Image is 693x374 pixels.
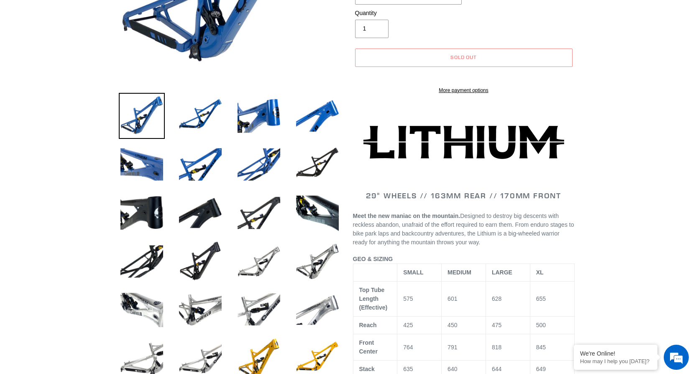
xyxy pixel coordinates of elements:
[442,317,486,334] td: 450
[486,282,530,317] td: 628
[236,141,282,187] img: Load image into Gallery viewer, LITHIUM - Frameset
[353,213,460,219] b: Meet the new maniac on the mountain.
[355,87,573,94] a: More payment options
[119,190,165,236] img: Load image into Gallery viewer, LITHIUM - Frameset
[486,334,530,361] td: 818
[359,322,377,328] span: Reach
[359,287,388,311] span: Top Tube Length (Effective)
[177,287,223,333] img: Load image into Gallery viewer, LITHIUM - Frameset
[363,126,564,159] img: Lithium-Logo_480x480.png
[353,256,393,262] span: GEO & SIZING
[294,141,340,187] img: Load image into Gallery viewer, LITHIUM - Frameset
[397,317,442,334] td: 425
[294,190,340,236] img: Load image into Gallery viewer, LITHIUM - Frameset
[448,269,471,276] span: MEDIUM
[486,317,530,334] td: 475
[119,238,165,284] img: Load image into Gallery viewer, LITHIUM - Frameset
[355,49,573,67] button: Sold out
[294,93,340,139] img: Load image into Gallery viewer, LITHIUM - Frameset
[492,269,512,276] span: LARGE
[397,282,442,317] td: 575
[177,93,223,139] img: Load image into Gallery viewer, LITHIUM - Frameset
[119,287,165,333] img: Load image into Gallery viewer, LITHIUM - Frameset
[403,269,423,276] span: SMALL
[580,350,651,357] div: We're Online!
[536,269,544,276] span: XL
[177,190,223,236] img: Load image into Gallery viewer, LITHIUM - Frameset
[530,282,574,317] td: 655
[236,238,282,284] img: Load image into Gallery viewer, LITHIUM - Frameset
[355,9,462,18] label: Quantity
[236,190,282,236] img: Load image into Gallery viewer, LITHIUM - Frameset
[353,213,574,246] span: Designed to destroy big descents with reckless abandon, unafraid of the effort required to earn t...
[442,334,486,361] td: 791
[236,93,282,139] img: Load image into Gallery viewer, LITHIUM - Frameset
[177,141,223,187] img: Load image into Gallery viewer, LITHIUM - Frameset
[119,141,165,187] img: Load image into Gallery viewer, LITHIUM - Frameset
[359,366,375,372] span: Stack
[478,239,480,246] span: .
[177,238,223,284] img: Load image into Gallery viewer, LITHIUM - Frameset
[353,221,574,246] span: From enduro stages to bike park laps and backcountry adventures, the Lithium is a big-wheeled war...
[294,238,340,284] img: Load image into Gallery viewer, LITHIUM - Frameset
[530,317,574,334] td: 500
[450,54,477,60] span: Sold out
[397,334,442,361] td: 764
[119,93,165,139] img: Load image into Gallery viewer, LITHIUM - Frameset
[442,282,486,317] td: 601
[366,191,561,200] span: 29" WHEELS // 163mm REAR // 170mm FRONT
[580,358,651,364] p: How may I help you today?
[530,334,574,361] td: 845
[294,287,340,333] img: Load image into Gallery viewer, LITHIUM - Frameset
[236,287,282,333] img: Load image into Gallery viewer, LITHIUM - Frameset
[359,339,378,355] span: Front Center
